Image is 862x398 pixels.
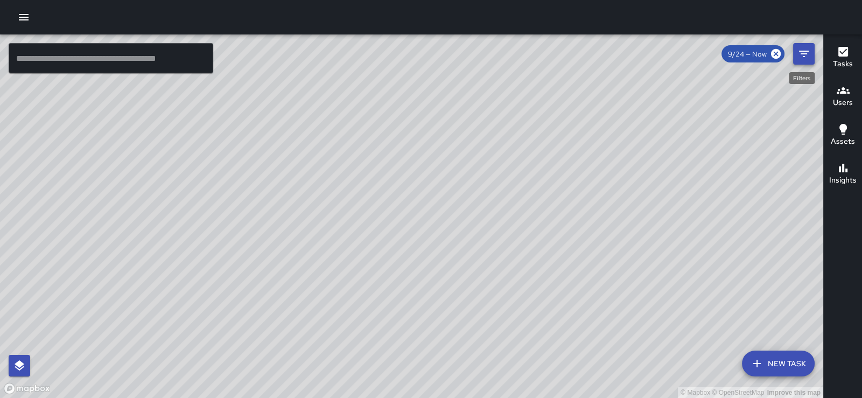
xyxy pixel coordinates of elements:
button: Tasks [824,39,862,78]
h6: Assets [831,136,855,148]
button: Insights [824,155,862,194]
div: 9/24 — Now [721,45,784,62]
span: 9/24 — Now [721,50,773,59]
h6: Tasks [833,58,853,70]
button: New Task [742,351,815,376]
h6: Insights [829,174,857,186]
button: Assets [824,116,862,155]
button: Users [824,78,862,116]
div: Filters [789,72,815,84]
h6: Users [833,97,853,109]
button: Filters [793,43,815,65]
